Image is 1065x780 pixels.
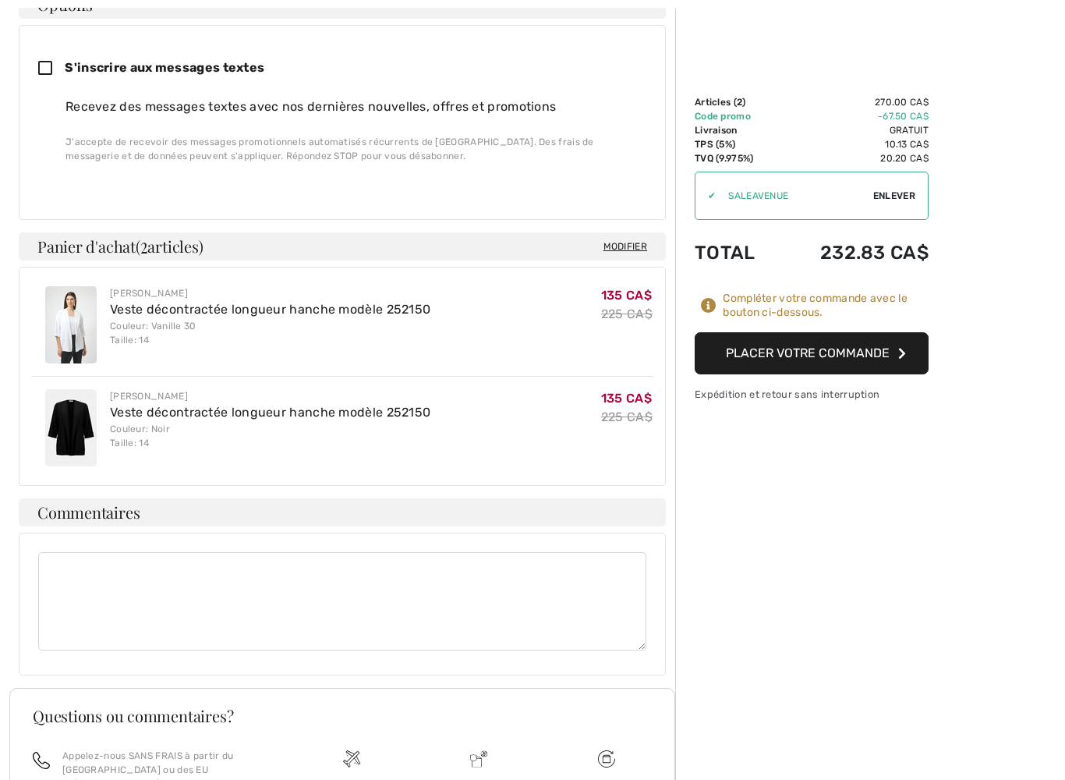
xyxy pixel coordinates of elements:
[598,750,615,768] img: Livraison gratuite dès 99$
[601,307,653,321] s: 225 CA$
[778,151,929,165] td: 20.20 CA$
[695,151,778,165] td: TVQ (9.975%)
[19,232,666,261] h4: Panier d'achat
[778,109,929,123] td: -67.50 CA$
[110,422,430,450] div: Couleur: Noir Taille: 14
[695,109,778,123] td: Code promo
[110,319,430,347] div: Couleur: Vanille 30 Taille: 14
[778,95,929,109] td: 270.00 CA$
[695,387,929,402] div: Expédition et retour sans interruption
[695,137,778,151] td: TPS (5%)
[110,405,430,420] a: Veste décontractée longueur hanche modèle 252150
[695,95,778,109] td: Articles ( )
[737,97,742,108] span: 2
[601,409,653,424] s: 225 CA$
[38,552,646,651] textarea: Commentaires
[110,286,430,300] div: [PERSON_NAME]
[65,135,634,163] div: J'accepte de recevoir des messages promotionnels automatisés récurrents de [GEOGRAPHIC_DATA]. Des...
[110,302,430,317] a: Veste décontractée longueur hanche modèle 252150
[778,226,929,279] td: 232.83 CA$
[873,189,915,203] span: Enlever
[45,286,97,363] img: Veste décontractée longueur hanche modèle 252150
[470,750,487,768] img: Livraison promise sans frais de dédouanement surprise&nbsp;!
[716,172,873,219] input: Code promo
[601,288,652,303] span: 135 CA$
[110,389,430,403] div: [PERSON_NAME]
[33,708,652,724] h3: Questions ou commentaires?
[140,235,148,255] span: 2
[343,750,360,768] img: Livraison gratuite dès 99$
[723,292,929,320] div: Compléter votre commande avec le bouton ci-dessous.
[778,137,929,151] td: 10.13 CA$
[695,332,929,374] button: Placer votre commande
[65,97,634,116] div: Recevez des messages textes avec nos dernières nouvelles, offres et promotions
[695,226,778,279] td: Total
[33,752,50,769] img: call
[695,123,778,137] td: Livraison
[603,239,647,254] span: Modifier
[695,189,716,203] div: ✔
[601,391,652,406] span: 135 CA$
[778,123,929,137] td: Gratuit
[45,389,97,466] img: Veste décontractée longueur hanche modèle 252150
[136,236,203,257] span: ( articles)
[19,498,666,526] h4: Commentaires
[65,60,264,75] span: S'inscrire aux messages textes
